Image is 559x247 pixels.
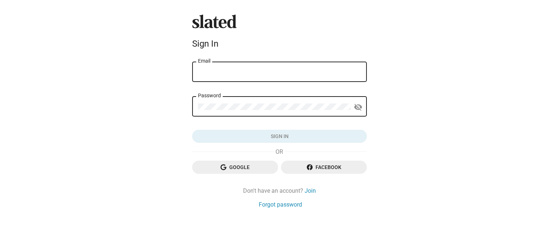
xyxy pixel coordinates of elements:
[192,15,367,52] sl-branding: Sign In
[198,161,272,174] span: Google
[192,187,367,195] div: Don't have an account?
[351,100,365,114] button: Show password
[192,39,367,49] div: Sign In
[192,161,278,174] button: Google
[305,187,316,195] a: Join
[287,161,361,174] span: Facebook
[354,102,362,113] mat-icon: visibility_off
[281,161,367,174] button: Facebook
[259,201,302,208] a: Forgot password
